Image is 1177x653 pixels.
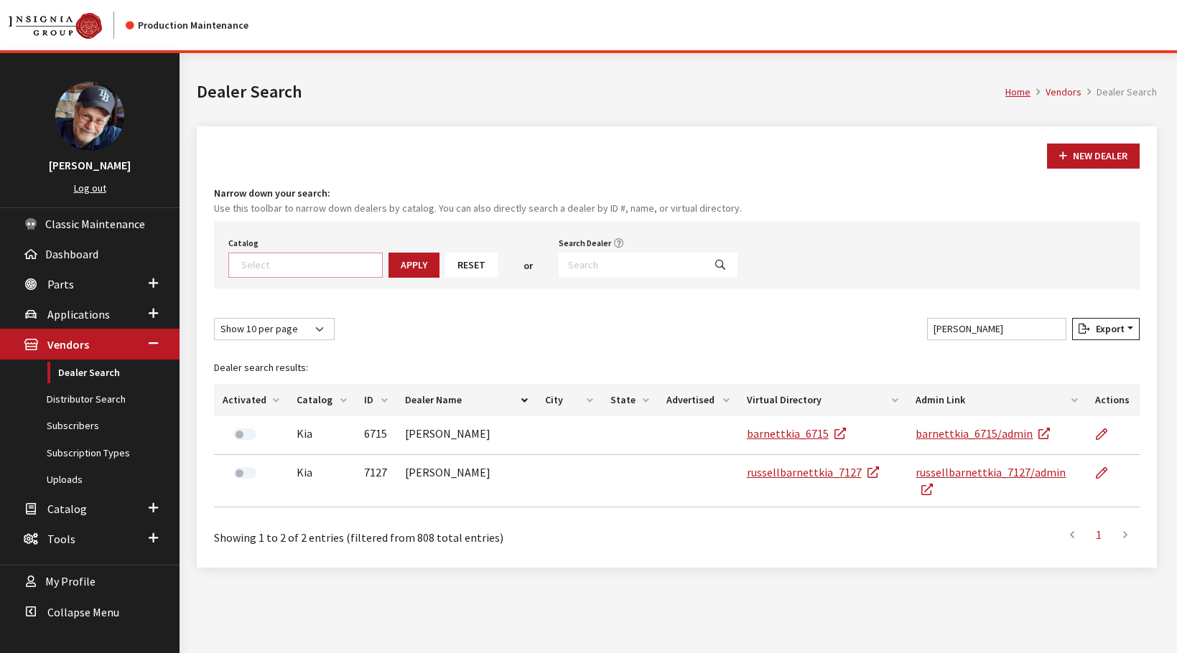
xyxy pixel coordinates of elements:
h3: [PERSON_NAME] [14,156,165,174]
a: Insignia Group logo [9,11,126,39]
span: Parts [47,277,74,291]
span: Collapse Menu [47,605,119,619]
label: Search Dealer [559,237,611,250]
span: Export [1090,322,1125,335]
td: [PERSON_NAME] [396,416,536,455]
span: Catalog [47,502,87,516]
li: Vendors [1031,85,1081,100]
a: Log out [74,182,106,194]
span: My Profile [45,575,96,589]
td: 7127 [355,455,396,507]
label: Activate Dealer [233,428,256,440]
a: Edit Dealer [1095,416,1120,452]
th: Admin Link: activate to sort column ascending [907,384,1087,416]
a: barnettkia_6715 [747,426,846,441]
span: Dashboard [45,247,98,261]
span: Vendors [47,338,89,352]
label: Catalog [228,237,259,250]
input: Search [559,253,704,278]
th: ID: activate to sort column ascending [355,384,396,416]
a: Edit Dealer [1095,455,1120,491]
span: or [524,258,533,273]
th: Virtual Directory: activate to sort column ascending [738,384,908,416]
img: Ray Goodwin [55,82,124,151]
button: Export [1072,318,1140,340]
th: State: activate to sort column ascending [602,384,659,416]
li: Dealer Search [1081,85,1157,100]
div: Production Maintenance [126,18,248,33]
div: Showing 1 to 2 of 2 entries (filtered from 808 total entries) [214,519,590,546]
h1: Dealer Search [197,79,1005,105]
a: russellbarnettkia_7127 [747,465,879,479]
input: Filter table results [927,318,1066,340]
img: Catalog Maintenance [9,13,102,39]
th: Catalog: activate to sort column ascending [288,384,355,416]
td: 6715 [355,416,396,455]
span: Applications [47,307,110,321]
a: Home [1005,85,1031,98]
caption: Dealer search results: [214,352,1140,384]
textarea: Search [241,258,382,271]
button: New Dealer [1047,144,1140,169]
label: Activate Dealer [233,467,256,479]
span: Classic Maintenance [45,217,145,231]
span: Select [228,253,383,278]
button: Search [703,253,738,278]
a: barnettkia_6715/admin [916,426,1050,441]
span: Tools [47,532,75,546]
button: Reset [445,253,498,278]
td: Kia [288,416,355,455]
a: russellbarnettkia_7127/admin [916,465,1066,497]
h4: Narrow down your search: [214,186,1140,201]
th: Activated: activate to sort column ascending [214,384,288,416]
td: Kia [288,455,355,507]
th: City: activate to sort column ascending [536,384,602,416]
td: [PERSON_NAME] [396,455,536,507]
th: Advertised: activate to sort column ascending [658,384,738,416]
button: Apply [389,253,439,278]
a: 1 [1086,520,1112,549]
th: Actions [1087,384,1140,416]
small: Use this toolbar to narrow down dealers by catalog. You can also directly search a dealer by ID #... [214,201,1140,216]
th: Dealer Name: activate to sort column descending [396,384,536,416]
